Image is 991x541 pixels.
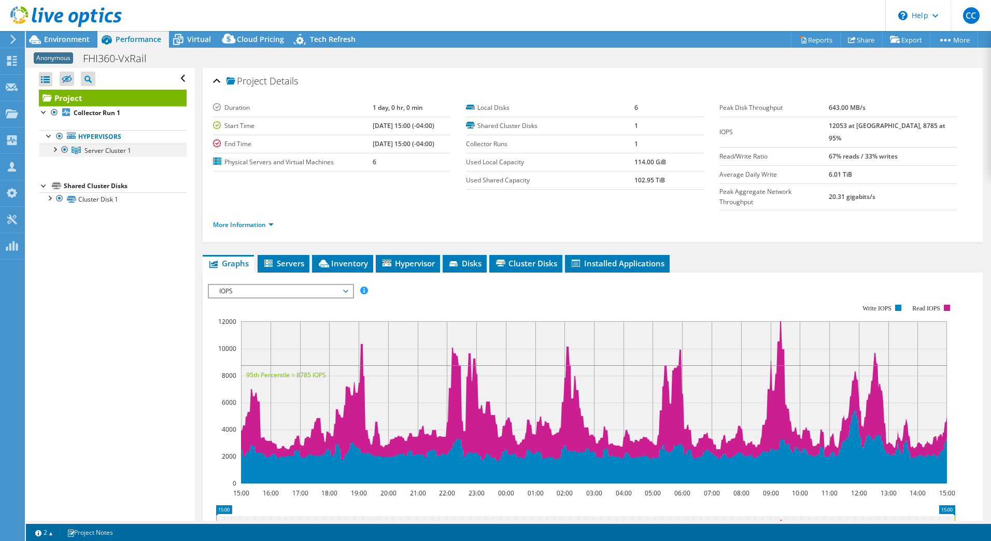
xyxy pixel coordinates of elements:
label: Duration [213,103,373,113]
h1: FHI360-VxRail [78,53,163,64]
span: Installed Applications [570,258,664,268]
label: Shared Cluster Disks [466,121,634,131]
text: 02:00 [556,489,572,497]
text: 10:00 [791,489,808,497]
b: [DATE] 15:00 (-04:00) [373,139,434,148]
a: Collector Run 1 [39,106,187,120]
label: Physical Servers and Virtual Machines [213,157,373,167]
span: Servers [263,258,304,268]
text: 08:00 [733,489,749,497]
text: 2000 [222,452,236,461]
text: 10000 [218,344,236,353]
svg: \n [898,11,908,20]
div: Shared Cluster Disks [64,180,187,192]
text: 12:00 [851,489,867,497]
b: 12053 at [GEOGRAPHIC_DATA], 8785 at 95% [829,121,945,143]
span: Graphs [208,258,249,268]
label: Peak Aggregate Network Throughput [719,187,829,207]
text: 01:00 [527,489,543,497]
a: 2 [28,526,60,539]
text: 14:00 [909,489,925,497]
label: Start Time [213,121,373,131]
a: Reports [791,32,841,48]
span: Cloud Pricing [237,34,284,44]
text: 04:00 [615,489,631,497]
a: Project [39,90,187,106]
text: 13:00 [880,489,896,497]
label: IOPS [719,127,829,137]
a: Export [882,32,930,48]
b: 114.00 GiB [634,158,666,166]
span: Virtual [187,34,211,44]
b: 6.01 TiB [829,170,852,179]
text: 12000 [218,317,236,326]
span: Inventory [317,258,368,268]
label: End Time [213,139,373,149]
b: 1 [634,139,638,148]
text: 03:00 [586,489,602,497]
b: 102.95 TiB [634,176,665,184]
label: Read/Write Ratio [719,151,829,162]
b: 1 [634,121,638,130]
label: Used Local Capacity [466,157,634,167]
a: Server Cluster 1 [39,144,187,157]
b: 643.00 MB/s [829,103,866,112]
span: Anonymous [34,52,73,64]
b: Collector Run 1 [74,108,120,117]
text: 23:00 [468,489,484,497]
span: Cluster Disks [494,258,557,268]
label: Local Disks [466,103,634,113]
label: Average Daily Write [719,169,829,180]
text: 4000 [222,425,236,434]
a: More [930,32,978,48]
span: CC [963,7,980,24]
text: 07:00 [703,489,719,497]
span: IOPS [214,285,347,297]
b: 1 day, 0 hr, 0 min [373,103,423,112]
b: 67% reads / 33% writes [829,152,898,161]
text: 0 [233,479,236,488]
span: Performance [116,34,161,44]
span: Disks [448,258,482,268]
label: Used Shared Capacity [466,175,634,186]
text: 15:00 [233,489,249,497]
span: Environment [44,34,90,44]
span: Project [226,76,267,87]
span: Tech Refresh [310,34,356,44]
span: Hypervisor [381,258,435,268]
text: 17:00 [292,489,308,497]
text: 06:00 [674,489,690,497]
a: Hypervisors [39,130,187,144]
text: 20:00 [380,489,396,497]
text: 21:00 [409,489,426,497]
a: Share [840,32,883,48]
a: More Information [213,220,274,229]
text: 09:00 [762,489,778,497]
a: Cluster Disk 1 [39,192,187,206]
text: 00:00 [498,489,514,497]
b: 6 [373,158,376,166]
b: 20.31 gigabits/s [829,192,875,201]
span: Server Cluster 1 [84,146,131,155]
text: 22:00 [438,489,455,497]
b: [DATE] 15:00 (-04:00) [373,121,434,130]
text: Read IOPS [912,305,940,312]
text: 15:00 [939,489,955,497]
text: Write IOPS [862,305,891,312]
b: 6 [634,103,638,112]
text: 18:00 [321,489,337,497]
label: Peak Disk Throughput [719,103,829,113]
text: 05:00 [644,489,660,497]
text: 8000 [222,371,236,380]
text: 95th Percentile = 8785 IOPS [246,371,326,379]
span: Details [270,75,298,87]
label: Collector Runs [466,139,634,149]
text: 11:00 [821,489,837,497]
a: Project Notes [60,526,120,539]
text: 6000 [222,398,236,407]
text: 19:00 [350,489,366,497]
text: 16:00 [262,489,278,497]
